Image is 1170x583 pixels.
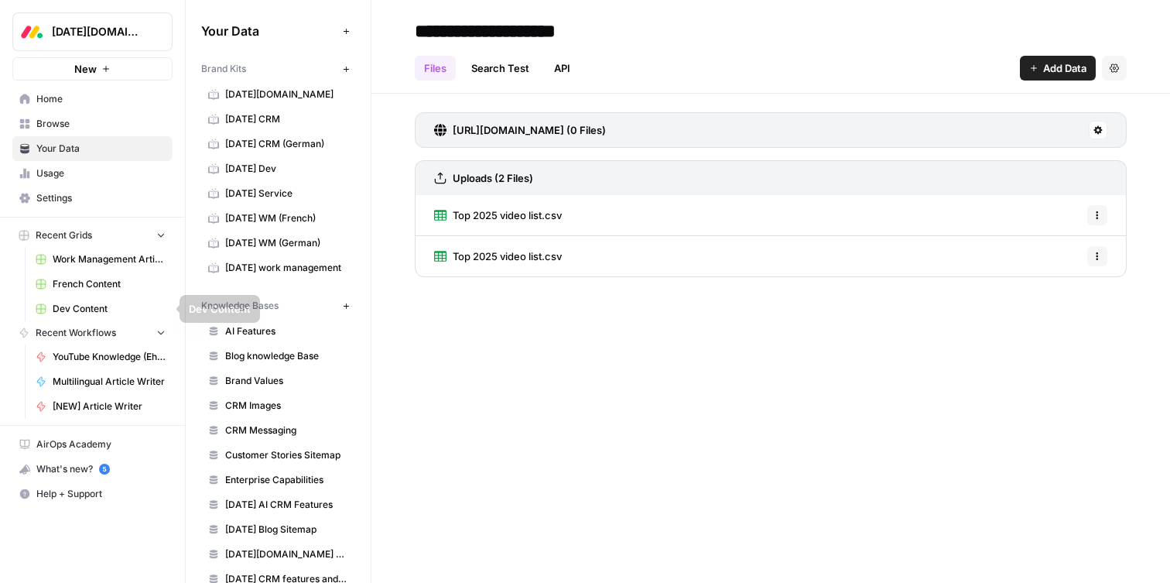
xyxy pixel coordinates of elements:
span: Top 2025 video list.csv [453,207,562,223]
button: What's new? 5 [12,457,173,482]
a: Enterprise Capabilities [201,468,355,492]
span: YouTube Knowledge (Ehud) [53,350,166,364]
span: [DATE] Service [225,187,348,201]
a: AirOps Academy [12,432,173,457]
a: API [545,56,580,81]
span: [DATE] WM (German) [225,236,348,250]
a: Home [12,87,173,111]
span: [DATE][DOMAIN_NAME] [225,87,348,101]
button: Help + Support [12,482,173,506]
span: Add Data [1043,60,1086,76]
span: [DATE] work management [225,261,348,275]
span: [DATE] AI CRM Features [225,498,348,512]
span: AI Features [225,324,348,338]
a: [DATE] AI CRM Features [201,492,355,517]
span: [DATE] Blog Sitemap [225,523,348,537]
a: [DATE] Service [201,181,355,206]
button: Add Data [1020,56,1096,81]
span: Knowledge Bases [201,299,279,313]
button: New [12,57,173,81]
a: [DATE] work management [201,255,355,280]
span: Brand Kits [201,62,246,76]
a: Work Management Article Grid [29,247,173,272]
span: [DATE][DOMAIN_NAME] [52,24,145,39]
a: [DATE] Blog Sitemap [201,517,355,542]
span: CRM Messaging [225,424,348,437]
a: Files [415,56,456,81]
a: [DATE][DOMAIN_NAME] AI offering [201,542,355,567]
button: Workspace: Monday.com [12,12,173,51]
a: [DATE] Dev [201,156,355,181]
span: Usage [36,166,166,180]
span: CRM Images [225,399,348,413]
text: 5 [102,465,106,473]
span: Dev Content [53,302,166,316]
span: Work Management Article Grid [53,252,166,266]
a: Search Test [462,56,539,81]
a: Uploads (2 Files) [434,161,533,195]
a: Multilingual Article Writer [29,369,173,394]
span: Your Data [36,142,166,156]
span: [DATE] WM (French) [225,211,348,225]
span: Recent Workflows [36,326,116,340]
a: CRM Images [201,393,355,418]
a: Your Data [12,136,173,161]
a: [DATE][DOMAIN_NAME] [201,82,355,107]
span: Enterprise Capabilities [225,473,348,487]
span: AirOps Academy [36,437,166,451]
span: [NEW] Article Writer [53,400,166,413]
a: Customer Stories Sitemap [201,443,355,468]
a: 5 [99,464,110,475]
a: Browse [12,111,173,136]
a: Top 2025 video list.csv [434,195,562,235]
a: Usage [12,161,173,186]
a: [NEW] Article Writer [29,394,173,419]
a: CRM Messaging [201,418,355,443]
a: Settings [12,186,173,211]
button: Recent Workflows [12,321,173,345]
a: French Content [29,272,173,297]
a: AI Features [201,319,355,344]
h3: [URL][DOMAIN_NAME] (0 Files) [453,122,606,138]
span: Help + Support [36,487,166,501]
span: French Content [53,277,166,291]
span: Recent Grids [36,228,92,242]
button: Recent Grids [12,224,173,247]
a: Brand Values [201,369,355,393]
span: Settings [36,191,166,205]
a: [DATE] CRM [201,107,355,132]
span: Brand Values [225,374,348,388]
img: Monday.com Logo [18,18,46,46]
div: What's new? [13,458,172,481]
h3: Uploads (2 Files) [453,170,533,186]
span: Your Data [201,22,337,40]
span: New [74,61,97,77]
a: [DATE] WM (German) [201,231,355,255]
span: Home [36,92,166,106]
span: Customer Stories Sitemap [225,448,348,462]
a: Top 2025 video list.csv [434,236,562,276]
span: [DATE] CRM (German) [225,137,348,151]
span: [DATE][DOMAIN_NAME] AI offering [225,547,348,561]
a: YouTube Knowledge (Ehud) [29,345,173,369]
a: Dev Content [29,297,173,321]
span: Browse [36,117,166,131]
a: [DATE] WM (French) [201,206,355,231]
span: Top 2025 video list.csv [453,249,562,264]
span: [DATE] CRM [225,112,348,126]
span: Multilingual Article Writer [53,375,166,389]
a: [DATE] CRM (German) [201,132,355,156]
a: [URL][DOMAIN_NAME] (0 Files) [434,113,606,147]
span: [DATE] Dev [225,162,348,176]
